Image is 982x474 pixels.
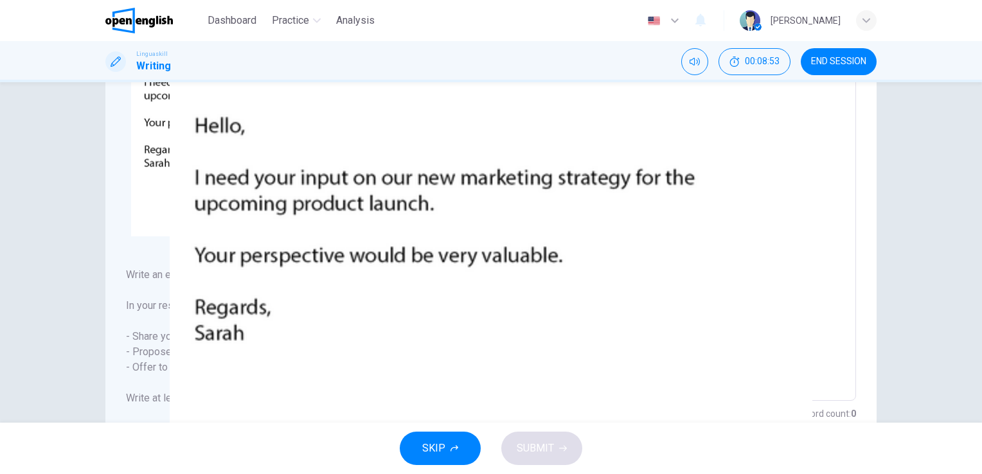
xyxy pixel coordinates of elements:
div: Hide [719,48,790,75]
div: [PERSON_NAME] [771,13,841,28]
span: Practice [272,13,309,28]
h1: Writing [136,58,171,74]
span: Linguaskill [136,49,168,58]
img: Profile picture [740,10,760,31]
div: Mute [681,48,708,75]
img: OpenEnglish logo [105,8,173,33]
span: END SESSION [811,57,866,67]
img: en [646,16,662,26]
span: SKIP [422,439,445,457]
span: 00:08:53 [745,57,780,67]
span: Analysis [336,13,375,28]
span: Dashboard [208,13,256,28]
